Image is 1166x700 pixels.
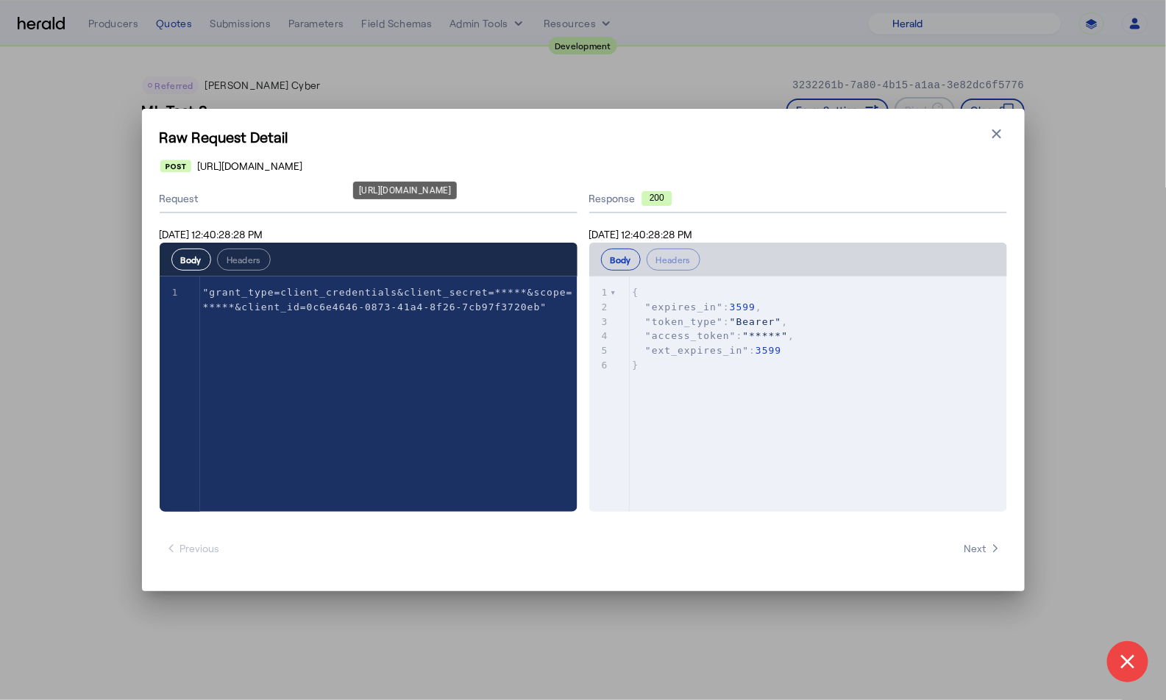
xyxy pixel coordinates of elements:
span: : , [633,301,763,312]
div: 3 [589,315,611,329]
span: : , [633,316,789,327]
div: Response [589,191,1007,206]
span: "ext_expires_in" [645,345,749,356]
span: 3599 [756,345,781,356]
h1: Raw Request Detail [160,126,1007,147]
span: "Bearer" [730,316,782,327]
span: : [633,345,782,356]
span: { [633,287,639,298]
div: 5 [589,343,611,358]
span: [URL][DOMAIN_NAME] [197,159,302,174]
span: Previous [166,541,220,556]
span: "expires_in" [645,301,723,312]
span: "access_token" [645,330,736,341]
span: Next [964,541,1001,556]
div: 1 [589,285,611,300]
div: 2 [589,300,611,315]
button: Headers [217,249,271,271]
div: [URL][DOMAIN_NAME] [353,182,457,199]
span: "token_type" [645,316,723,327]
button: Body [171,249,211,271]
div: 6 [589,358,611,373]
button: Body [601,249,641,271]
span: [DATE] 12:40:28:28 PM [160,228,263,240]
text: 200 [649,193,664,203]
button: Previous [160,535,226,562]
div: 4 [589,329,611,343]
div: Request [160,185,577,213]
span: 3599 [730,301,756,312]
div: 1 [160,285,181,300]
button: Headers [647,249,700,271]
span: [DATE] 12:40:28:28 PM [589,228,693,240]
button: Next [959,535,1007,562]
span: "grant_type=client_credentials&client_secret=*****&scope=*****&client_id=0c6e4646-0873-41a4-8f26-... [203,287,573,312]
span: : , [633,330,795,341]
span: } [633,360,639,371]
